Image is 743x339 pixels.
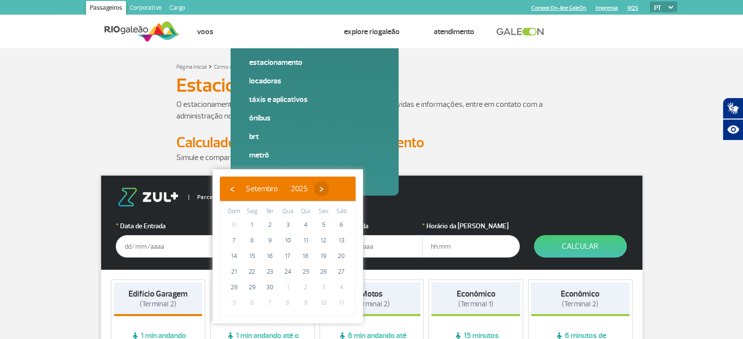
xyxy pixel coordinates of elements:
[244,279,260,295] span: 29
[226,264,242,279] span: 21
[562,299,598,309] span: (Terminal 2)
[334,264,349,279] span: 27
[249,57,380,68] a: Estacionamento
[458,299,493,309] span: (Terminal 1)
[284,181,314,196] button: 2025
[298,295,314,311] span: 9
[225,182,329,192] bs-datepicker-navigation-view: ​ ​ ​
[279,206,297,217] th: weekday
[262,279,277,295] span: 30
[434,27,474,37] a: Atendimento
[176,99,567,122] p: O estacionamento do RIOgaleão é administrado pela Estapar. Para dúvidas e informações, entre em c...
[244,233,260,248] span: 8
[140,299,176,309] span: (Terminal 2)
[262,233,277,248] span: 9
[280,264,296,279] span: 24
[86,1,126,17] a: Passageiros
[280,233,296,248] span: 10
[298,248,314,264] span: 18
[722,119,743,140] button: Abrir recursos assistivos.
[316,295,331,311] span: 10
[225,206,243,217] th: weekday
[280,248,296,264] span: 17
[116,221,213,231] label: Data de Entrada
[361,289,382,299] strong: Motos
[298,217,314,233] span: 4
[116,188,180,206] img: logo-zul.png
[249,150,380,160] a: Metrô
[316,279,331,295] span: 3
[722,98,743,140] div: Plugin de acessibilidade da Hand Talk.
[334,248,349,264] span: 20
[280,279,296,295] span: 1
[334,279,349,295] span: 4
[197,27,213,37] a: Voos
[334,233,349,248] span: 13
[316,217,331,233] span: 5
[189,195,239,200] span: Parceiro Oficial
[722,98,743,119] button: Abrir tradutor de língua de sinais.
[214,63,260,71] a: Como chegar e sair
[280,295,296,311] span: 8
[422,235,520,258] input: hh:mm
[422,221,520,231] label: Horário da [PERSON_NAME]
[246,184,278,194] span: Setembro
[126,1,166,17] a: Corporativo
[534,235,627,258] button: Calcular
[531,5,586,11] a: Compra On-line GaleOn
[353,299,390,309] span: (Terminal 2)
[262,264,277,279] span: 23
[248,27,310,37] a: Como chegar e sair
[212,169,363,323] bs-datepicker-container: calendar
[226,233,242,248] span: 7
[209,60,212,72] a: >
[226,248,242,264] span: 14
[596,5,618,11] a: Imprensa
[239,181,284,196] button: Setembro
[244,217,260,233] span: 1
[249,94,380,105] a: Táxis e aplicativos
[244,264,260,279] span: 22
[316,248,331,264] span: 19
[262,295,277,311] span: 7
[262,248,277,264] span: 16
[176,63,207,71] a: Página Inicial
[297,206,315,217] th: weekday
[315,206,333,217] th: weekday
[314,181,329,196] button: ›
[243,206,261,217] th: weekday
[298,233,314,248] span: 11
[249,168,380,179] a: Carros
[166,1,189,17] a: Cargo
[116,235,213,258] input: dd/mm/aaaa
[225,181,239,196] button: ‹
[334,295,349,311] span: 11
[280,217,296,233] span: 3
[226,217,242,233] span: 31
[176,134,567,152] h2: Calculadora de Tarifa do Estacionamento
[457,289,495,299] strong: Econômico
[316,264,331,279] span: 26
[628,5,638,11] a: RQS
[261,206,279,217] th: weekday
[316,233,331,248] span: 12
[249,131,380,142] a: BRT
[176,77,567,94] h1: Estacionamento
[344,27,400,37] a: Explore RIOgaleão
[249,113,380,123] a: Ônibus
[298,264,314,279] span: 25
[176,152,567,163] p: Simule e compare as opções.
[332,206,350,217] th: weekday
[561,289,599,299] strong: Econômico
[298,279,314,295] span: 2
[128,289,188,299] strong: Edifício Garagem
[291,184,308,194] span: 2025
[244,295,260,311] span: 6
[244,248,260,264] span: 15
[325,221,423,231] label: Data da Saída
[226,279,242,295] span: 28
[334,217,349,233] span: 6
[262,217,277,233] span: 2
